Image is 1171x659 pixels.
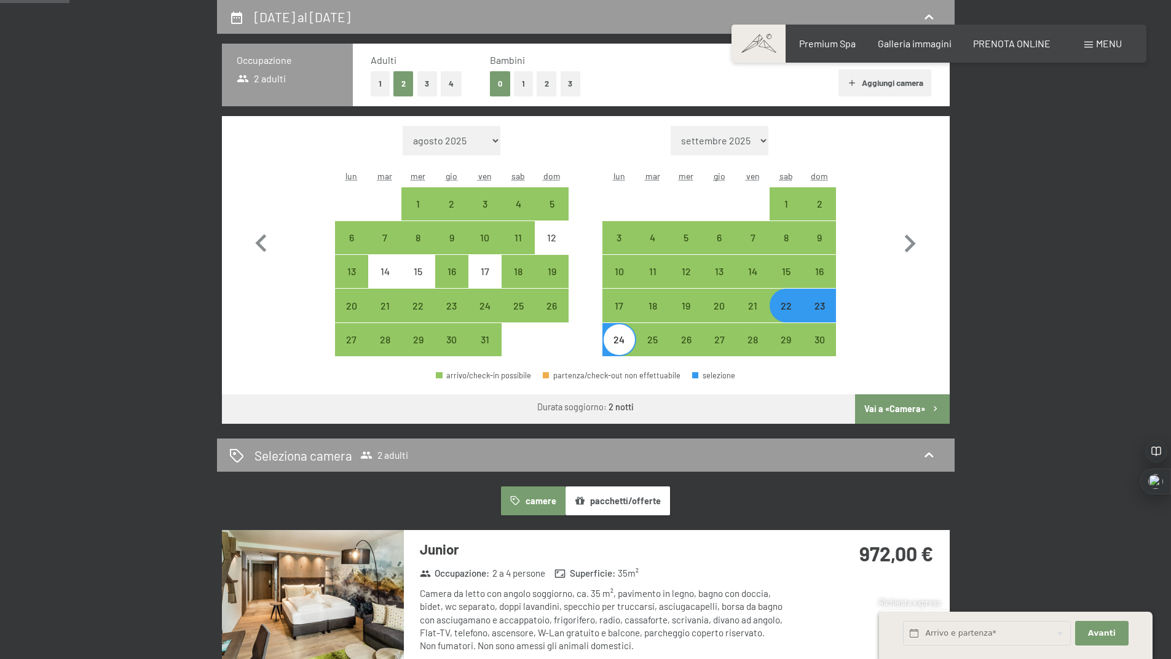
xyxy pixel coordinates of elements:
div: Sun Nov 09 2025 [803,221,836,254]
div: arrivo/check-in possibile [770,255,803,288]
div: Sat Nov 15 2025 [770,255,803,288]
a: Galleria immagini [878,37,952,49]
h3: Junior [420,540,786,559]
div: selezione [692,372,735,380]
div: arrivo/check-in possibile [669,289,703,322]
span: 2 adulti [237,72,286,85]
div: Mon Oct 13 2025 [335,255,368,288]
a: PRENOTA ONLINE [973,37,1051,49]
div: 5 [671,233,701,263]
div: arrivo/check-in possibile [368,289,401,322]
div: 2 [436,199,467,230]
div: Tue Nov 04 2025 [636,221,669,254]
div: Sat Oct 18 2025 [502,255,535,288]
div: Thu Oct 02 2025 [435,187,468,220]
div: 6 [704,233,735,263]
div: Thu Oct 23 2025 [435,289,468,322]
div: Tue Oct 14 2025 [368,255,401,288]
div: Thu Nov 06 2025 [703,221,736,254]
div: Sun Nov 30 2025 [803,323,836,356]
div: 7 [737,233,768,263]
div: arrivo/check-in possibile [401,323,435,356]
div: 10 [604,267,634,297]
div: 17 [604,301,634,332]
div: Sun Oct 26 2025 [535,289,568,322]
div: 25 [637,335,668,365]
div: arrivo/check-in possibile [502,221,535,254]
div: 18 [637,301,668,332]
div: Fri Oct 10 2025 [468,221,502,254]
div: arrivo/check-in possibile [602,289,636,322]
div: Fri Oct 24 2025 [468,289,502,322]
div: 3 [604,233,634,263]
div: Wed Nov 26 2025 [669,323,703,356]
div: arrivo/check-in possibile [803,323,836,356]
div: arrivo/check-in possibile [636,323,669,356]
div: 15 [403,267,433,297]
div: Tue Nov 11 2025 [636,255,669,288]
abbr: mercoledì [411,171,425,181]
span: Bambini [490,54,525,66]
div: arrivo/check-in possibile [636,255,669,288]
button: Mese precedente [243,126,279,357]
div: 22 [403,301,433,332]
div: Wed Nov 19 2025 [669,289,703,322]
span: Adulti [371,54,396,66]
button: 2 [393,71,414,96]
div: arrivo/check-in possibile [736,221,769,254]
div: Mon Oct 20 2025 [335,289,368,322]
div: arrivo/check-in non effettuabile [401,255,435,288]
div: arrivo/check-in possibile [669,323,703,356]
button: Avanti [1075,621,1128,646]
div: Fri Nov 07 2025 [736,221,769,254]
div: Sun Nov 02 2025 [803,187,836,220]
div: 25 [503,301,534,332]
div: arrivo/check-in possibile [535,187,568,220]
div: Sat Oct 04 2025 [502,187,535,220]
h2: [DATE] al [DATE] [254,9,350,25]
div: 24 [470,301,500,332]
div: arrivo/check-in non effettuabile [535,221,568,254]
div: arrivo/check-in possibile [368,221,401,254]
div: partenza/check-out non effettuabile [543,372,680,380]
div: 27 [336,335,367,365]
div: Camera da letto con angolo soggiorno, ca. 35 m², pavimento in legno, bagno con doccia, bidet, wc ... [420,587,786,652]
div: Sat Nov 01 2025 [770,187,803,220]
div: arrivo/check-in possibile [803,255,836,288]
div: 8 [771,233,802,263]
div: 20 [704,301,735,332]
div: Tue Oct 28 2025 [368,323,401,356]
div: 22 [771,301,802,332]
div: arrivo/check-in possibile [770,323,803,356]
div: Mon Oct 27 2025 [335,323,368,356]
button: pacchetti/offerte [566,486,670,515]
div: 1 [771,199,802,230]
div: 16 [804,267,835,297]
div: Fri Oct 31 2025 [468,323,502,356]
div: arrivo/check-in possibile [468,187,502,220]
abbr: lunedì [345,171,357,181]
div: Tue Nov 18 2025 [636,289,669,322]
div: arrivo/check-in possibile [368,323,401,356]
div: arrivo/check-in possibile [468,289,502,322]
div: arrivo/check-in possibile [435,323,468,356]
abbr: venerdì [478,171,492,181]
span: Premium Spa [799,37,856,49]
div: 7 [369,233,400,263]
div: 12 [671,267,701,297]
div: 2 [804,199,835,230]
div: Sat Oct 25 2025 [502,289,535,322]
div: arrivo/check-in possibile [401,289,435,322]
abbr: martedì [377,171,392,181]
div: Wed Nov 05 2025 [669,221,703,254]
div: Sun Oct 19 2025 [535,255,568,288]
div: 3 [470,199,500,230]
button: 3 [561,71,581,96]
h3: Occupazione [237,53,338,67]
div: 8 [403,233,433,263]
div: 28 [737,335,768,365]
abbr: venerdì [746,171,760,181]
div: 24 [604,335,634,365]
div: 10 [470,233,500,263]
div: 30 [804,335,835,365]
